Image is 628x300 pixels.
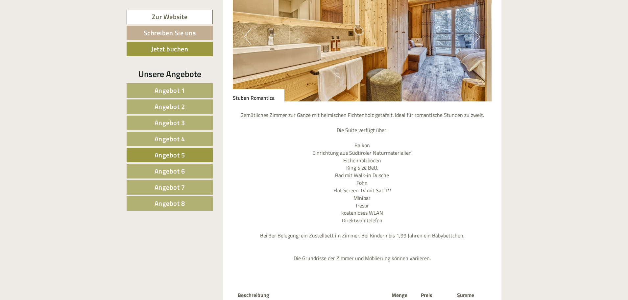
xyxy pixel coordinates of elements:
span: Angebot 5 [155,150,185,160]
div: Stuben Romantica [233,89,284,102]
button: Next [473,28,480,45]
button: Previous [244,28,251,45]
span: Angebot 7 [155,182,185,192]
span: Angebot 4 [155,134,185,144]
span: Angebot 3 [155,118,185,128]
a: Jetzt buchen [127,42,213,56]
span: Angebot 6 [155,166,185,176]
a: Schreiben Sie uns [127,26,213,40]
span: Angebot 1 [155,85,185,95]
span: Angebot 2 [155,101,185,112]
p: Gemütliches Zimmer zur Gänze mit heimischen Fichtenholz getäfelt. Ideal für romantische Stunden z... [233,111,492,262]
a: Zur Website [127,10,213,24]
div: Unsere Angebote [127,68,213,80]
span: Angebot 8 [155,198,185,208]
